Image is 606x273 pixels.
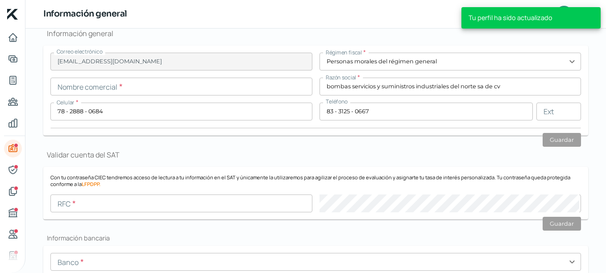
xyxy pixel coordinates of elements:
a: Buró de crédito [4,204,22,222]
font: Tu perfil ha sido actualizado [469,13,552,23]
span: Celular [57,99,75,106]
a: Inicio [4,29,22,46]
a: Tus créditos [4,71,22,89]
h1: Información general [43,8,127,21]
a: Información general [4,140,22,157]
a: LFPDPP. [82,181,100,187]
a: Representantes [4,161,22,179]
a: Mis finanzas [4,114,22,132]
a: Documentos [4,182,22,200]
p: Con tu contraseña CIEC tendremos acceso de lectura a tu información en el SAT y únicamente la uti... [50,174,581,187]
button: Guardar [543,217,581,231]
a: Referencias [4,225,22,243]
span: Razón social [326,74,356,81]
a: Adelantar facturas [4,50,22,68]
h1: Validar cuenta del SAT [43,150,588,160]
span: Régimen fiscal [326,49,362,56]
h2: Información bancaria [43,234,588,242]
button: Guardar [543,133,581,147]
h1: Información general [43,29,588,38]
a: Pago a proveedores [4,93,22,111]
span: Correo electrónico [57,48,103,55]
a: Industria [4,247,22,265]
span: Teléfono [326,98,348,105]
